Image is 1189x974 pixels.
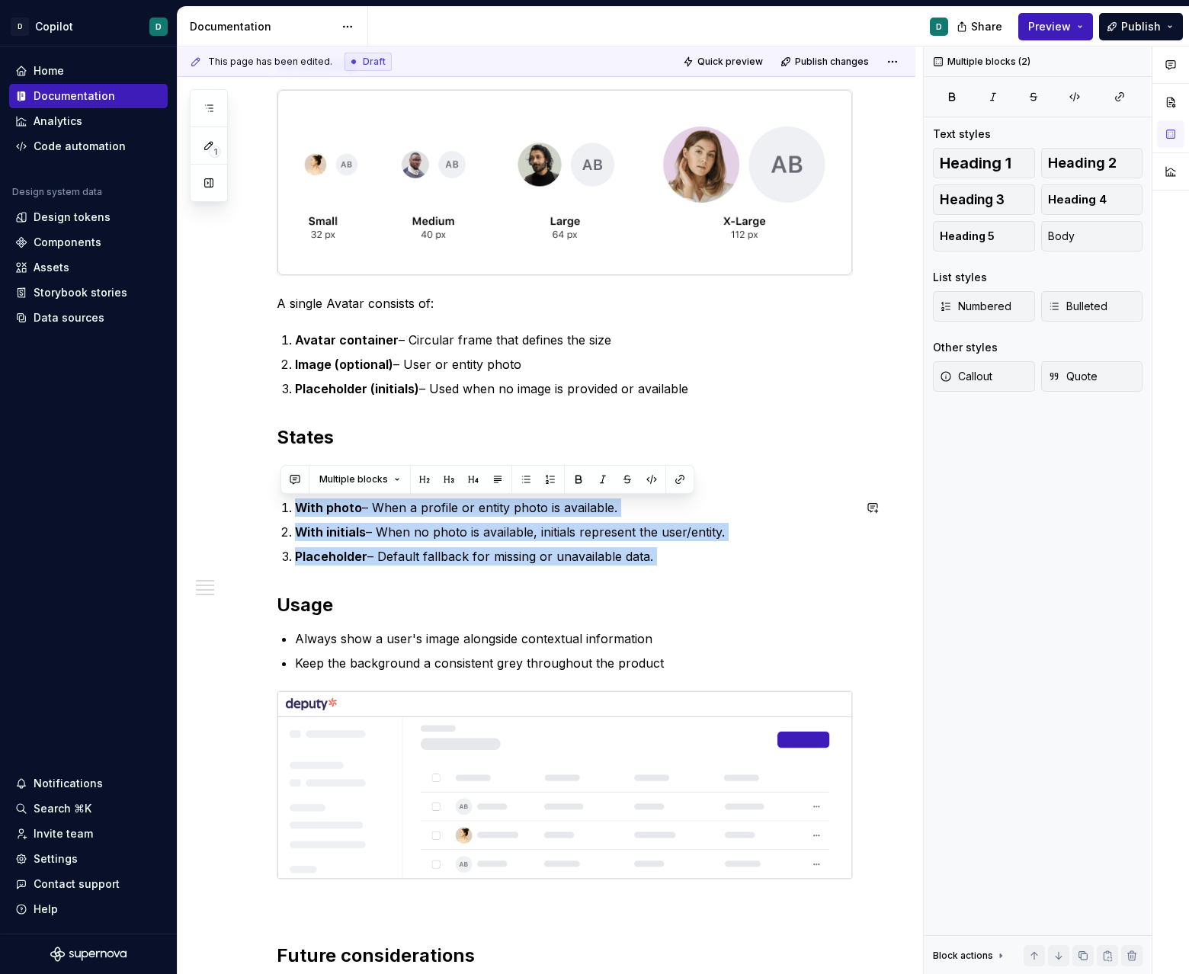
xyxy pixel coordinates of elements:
a: Invite team [9,822,168,846]
span: Callout [940,369,992,384]
p: – Circular frame that defines the size [295,331,853,349]
div: Search ⌘K [34,801,91,816]
div: Settings [34,851,78,867]
button: Numbered [933,291,1035,322]
button: DCopilotD [3,10,174,43]
a: Settings [9,847,168,871]
strong: Future considerations [277,944,475,966]
button: Notifications [9,771,168,796]
strong: Image (optional) [295,357,393,372]
div: Design tokens [34,210,111,225]
span: Body [1048,229,1075,244]
span: Quote [1048,369,1098,384]
button: Heading 4 [1041,184,1143,215]
div: Text styles [933,127,991,142]
a: Code automation [9,134,168,159]
button: Quick preview [678,51,770,72]
span: Draft [363,56,386,68]
button: Bulleted [1041,291,1143,322]
div: Analytics [34,114,82,129]
strong: Avatar container [295,332,399,348]
div: List styles [933,270,987,285]
p: Keep the background a consistent grey throughout the product [295,654,853,672]
div: Storybook stories [34,285,127,300]
div: Data sources [34,310,104,325]
svg: Supernova Logo [50,947,127,962]
button: Heading 5 [933,221,1035,252]
div: D [155,21,162,33]
div: Notifications [34,776,103,791]
strong: Placeholder (initials) [295,381,419,396]
img: 21621ebf-7130-4dc6-84a8-963f97869f88.png [277,90,852,275]
span: Heading 1 [940,155,1011,171]
div: Copilot [35,19,73,34]
a: Components [9,230,168,255]
h2: Usage [277,593,853,617]
button: Publish changes [776,51,876,72]
button: Publish [1099,13,1183,40]
p: – Used when no image is provided or available [295,380,853,398]
span: Heading 5 [940,229,995,244]
div: Help [34,902,58,917]
span: Heading 2 [1048,155,1117,171]
div: Block actions [933,945,1007,966]
span: Bulleted [1048,299,1107,314]
a: Storybook stories [9,280,168,305]
button: Share [949,13,1012,40]
button: Body [1041,221,1143,252]
button: Search ⌘K [9,796,168,821]
p: – When no photo is available, initials represent the user/entity. [295,523,853,541]
span: Publish [1121,19,1161,34]
span: Heading 4 [1048,192,1107,207]
button: Contact support [9,872,168,896]
div: Assets [34,260,69,275]
span: Quick preview [697,56,763,68]
div: Home [34,63,64,78]
button: Heading 3 [933,184,1035,215]
div: Documentation [190,19,334,34]
span: Share [971,19,1002,34]
a: Design tokens [9,205,168,229]
div: Invite team [34,826,93,841]
div: Components [34,235,101,250]
button: Heading 1 [933,148,1035,178]
button: Heading 2 [1041,148,1143,178]
div: Code automation [34,139,126,154]
div: Design system data [12,186,102,198]
span: Preview [1028,19,1071,34]
span: 1 [209,146,221,158]
a: Home [9,59,168,83]
strong: With photo [295,500,362,515]
p: Always show a user's image alongside contextual information [295,630,853,648]
img: 1e2cd160-a564-477f-8833-4cffcc02a39c.jpg [277,691,852,879]
a: Assets [9,255,168,280]
a: Analytics [9,109,168,133]
div: D [936,21,942,33]
button: Preview [1018,13,1093,40]
p: – Default fallback for missing or unavailable data. [295,547,853,565]
span: Heading 3 [940,192,1005,207]
button: Callout [933,361,1035,392]
div: D [11,18,29,36]
span: Publish changes [795,56,869,68]
div: Contact support [34,876,120,892]
span: This page has been edited. [208,56,332,68]
strong: Placeholder [295,549,367,564]
p: – User or entity photo [295,355,853,373]
span: Numbered [940,299,1011,314]
button: Help [9,897,168,921]
h2: States [277,425,853,450]
div: Block actions [933,950,993,962]
div: Other styles [933,340,998,355]
div: Documentation [34,88,115,104]
p: – When a profile or entity photo is available. [295,498,853,517]
button: Quote [1041,361,1143,392]
strong: With initials [295,524,366,540]
a: Data sources [9,306,168,330]
p: A single Avatar consists of: [277,294,853,312]
a: Documentation [9,84,168,108]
